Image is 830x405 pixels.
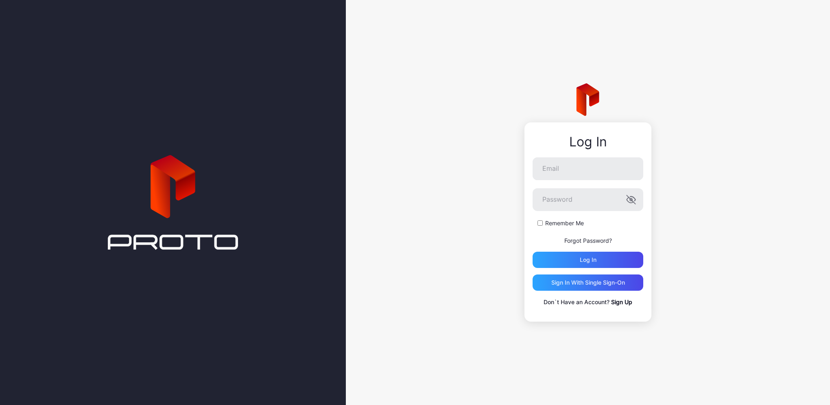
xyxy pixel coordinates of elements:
[626,195,636,205] button: Password
[533,252,643,268] button: Log in
[545,219,584,227] label: Remember Me
[533,297,643,307] p: Don`t Have an Account?
[611,298,632,305] a: Sign Up
[533,135,643,149] div: Log In
[551,279,625,286] div: Sign in With Single Sign-On
[533,274,643,291] button: Sign in With Single Sign-On
[533,188,643,211] input: Password
[533,157,643,180] input: Email
[564,237,612,244] a: Forgot Password?
[580,257,596,263] div: Log in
